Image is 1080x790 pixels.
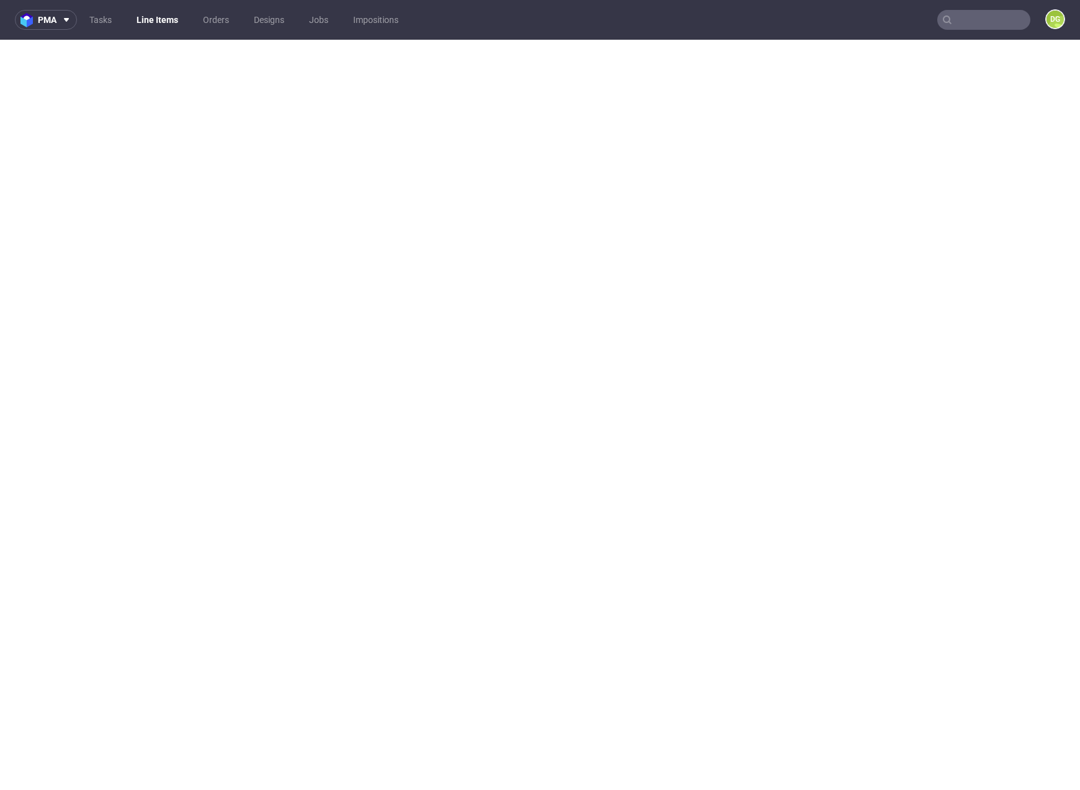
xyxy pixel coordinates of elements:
span: pma [38,16,56,24]
button: pma [15,10,77,30]
a: Jobs [302,10,336,30]
a: Tasks [82,10,119,30]
a: Impositions [346,10,406,30]
figcaption: DG [1046,11,1064,28]
a: Designs [246,10,292,30]
img: logo [20,13,38,27]
a: Line Items [129,10,186,30]
a: Orders [196,10,236,30]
